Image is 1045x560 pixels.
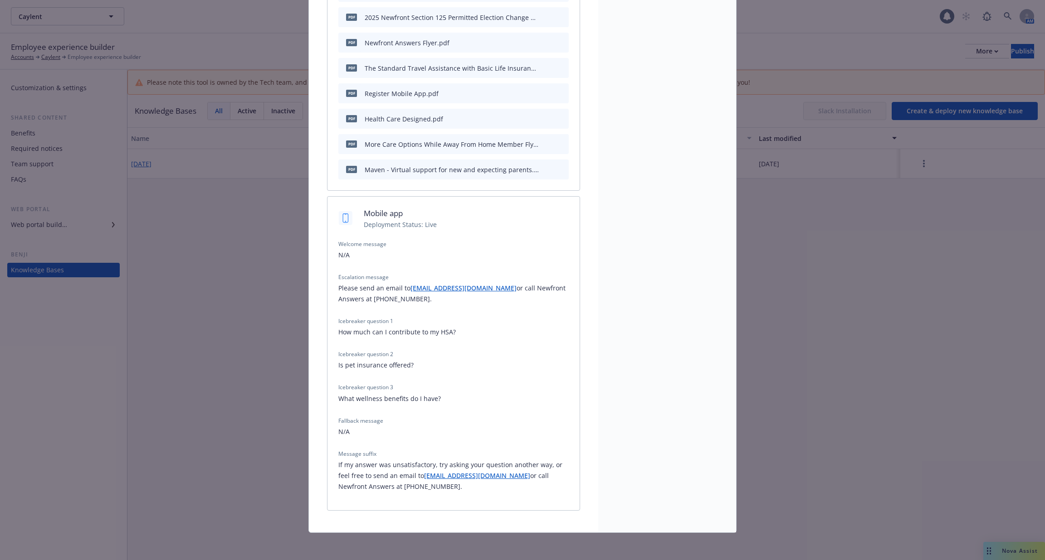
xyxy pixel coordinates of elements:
span: pdf [346,39,357,46]
span: pdf [346,14,357,20]
span: pdf [346,115,357,122]
div: Newfront Answers Flyer.pdf [365,38,449,48]
div: More Care Options While Away From Home Member Flyer, English.pdf [365,140,539,149]
span: Icebreaker question 2 [338,350,569,358]
p: N/A [338,250,569,261]
p: How much can I contribute to my HSA? [338,327,569,338]
div: 2025 Newfront Section 125 Permitted Election Change Event Chart.pdf [365,13,539,22]
button: preview file [557,114,565,124]
div: Health Care Designed.pdf [365,114,443,124]
button: download file [542,89,550,98]
span: pdf [346,64,357,71]
button: preview file [557,38,565,48]
button: preview file [557,13,565,22]
span: Mobile app [364,208,437,219]
button: download file [542,140,550,149]
p: If my answer was unsatisfactory, try asking your question another way, or feel free to send an em... [338,459,569,492]
span: Icebreaker question 3 [338,383,569,391]
span: Icebreaker question 1 [338,317,569,325]
button: preview file [557,140,565,149]
p: N/A [338,426,569,437]
span: Deployment Status: Live [364,220,437,229]
div: The Standard Travel Assistance with Basic Life Insurance.pdf [365,63,539,73]
div: Maven - Virtual support for new and expecting parents.pdf [365,165,539,174]
button: download file [542,63,550,73]
p: Is pet insurance offered? [338,360,569,371]
span: pdf [346,140,357,147]
span: Escalation message [338,273,569,281]
button: download file [542,114,550,124]
button: download file [542,165,550,174]
p: Please send an email to or call Newfront Answers at [PHONE_NUMBER]. [338,283,569,304]
span: Message suffix [338,450,569,458]
p: What wellness benefits do I have? [338,393,569,404]
button: preview file [557,165,565,174]
button: preview file [557,89,565,98]
div: Register Mobile App.pdf [365,89,439,98]
button: preview file [557,63,565,73]
span: pdf [346,90,357,97]
a: [EMAIL_ADDRESS][DOMAIN_NAME] [424,471,530,480]
button: download file [542,13,550,22]
span: Welcome message [338,240,569,248]
span: pdf [346,166,357,173]
span: Fallback message [338,417,569,425]
button: download file [542,38,550,48]
a: [EMAIL_ADDRESS][DOMAIN_NAME] [410,284,517,292]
